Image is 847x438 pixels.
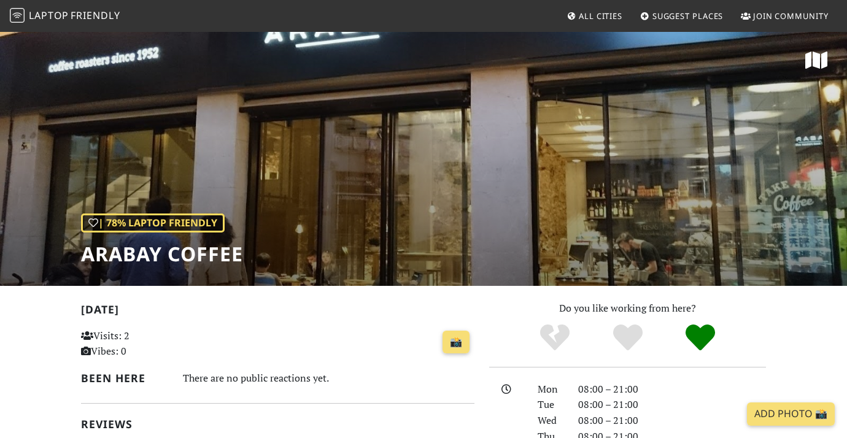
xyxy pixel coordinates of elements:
[29,9,69,22] span: Laptop
[562,5,627,27] a: All Cities
[443,331,470,354] a: 📸
[652,10,724,21] span: Suggest Places
[747,402,835,426] a: Add Photo 📸
[10,8,25,23] img: LaptopFriendly
[571,413,773,429] div: 08:00 – 21:00
[81,328,203,359] p: Visits: 2 Vibes: 0
[753,10,829,21] span: Join Community
[635,5,729,27] a: Suggest Places
[530,413,571,429] div: Wed
[71,9,120,22] span: Friendly
[81,303,474,321] h2: [DATE]
[81,242,243,266] h1: Arabay Coffee
[664,323,737,353] div: Definitely!
[489,301,766,317] p: Do you like working from here?
[81,418,474,431] h2: Reviews
[81,372,168,385] h2: Been here
[591,323,664,353] div: Yes
[10,6,120,27] a: LaptopFriendly LaptopFriendly
[571,382,773,398] div: 08:00 – 21:00
[183,369,474,387] div: There are no public reactions yet.
[571,397,773,413] div: 08:00 – 21:00
[530,382,571,398] div: Mon
[530,397,571,413] div: Tue
[736,5,833,27] a: Join Community
[579,10,622,21] span: All Cities
[518,323,591,353] div: No
[81,213,225,233] div: | 78% Laptop Friendly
